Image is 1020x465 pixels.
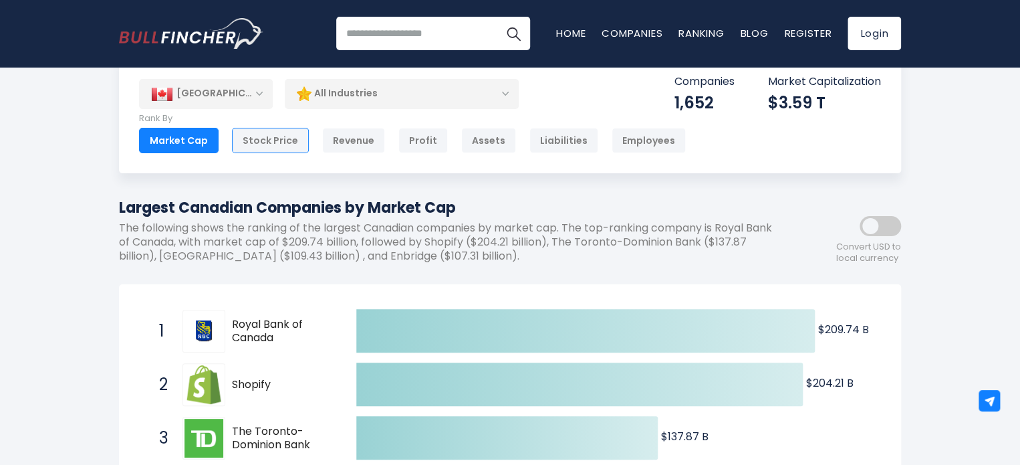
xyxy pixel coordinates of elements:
[152,373,166,396] span: 2
[285,78,519,109] div: All Industries
[768,92,881,113] div: $3.59 T
[119,197,781,219] h1: Largest Canadian Companies by Market Cap
[232,318,333,346] span: Royal Bank of Canada
[119,18,263,49] a: Go to homepage
[556,26,586,40] a: Home
[184,419,223,458] img: The Toronto-Dominion Bank
[836,242,901,264] span: Convert USD to local currency
[848,17,901,50] a: Login
[184,365,223,404] img: Shopify
[232,128,309,153] div: Stock Price
[139,113,686,124] p: Rank By
[232,425,333,453] span: The Toronto-Dominion Bank
[119,18,263,49] img: Bullfincher logo
[661,429,709,444] text: $137.87 B
[193,320,215,342] img: Royal Bank of Canada
[674,75,735,89] p: Companies
[529,128,598,153] div: Liabilities
[740,26,768,40] a: Blog
[119,221,781,263] p: The following shows the ranking of the largest Canadian companies by market cap. The top-ranking ...
[139,79,273,108] div: [GEOGRAPHIC_DATA]
[806,375,854,391] text: $204.21 B
[152,427,166,450] span: 3
[497,17,530,50] button: Search
[768,75,881,89] p: Market Capitalization
[461,128,516,153] div: Assets
[784,26,832,40] a: Register
[602,26,662,40] a: Companies
[818,322,869,337] text: $209.74 B
[232,378,333,392] span: Shopify
[152,320,166,343] span: 1
[674,92,735,113] div: 1,652
[139,128,219,153] div: Market Cap
[322,128,385,153] div: Revenue
[398,128,448,153] div: Profit
[612,128,686,153] div: Employees
[678,26,724,40] a: Ranking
